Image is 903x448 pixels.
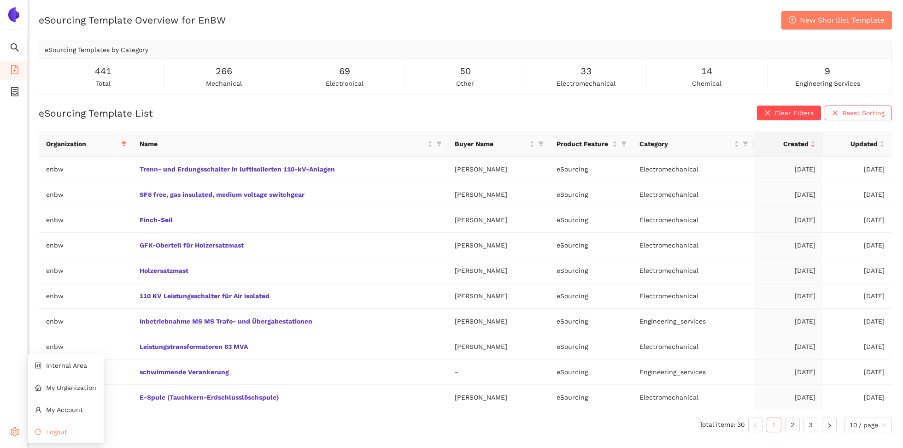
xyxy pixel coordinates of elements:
[119,137,129,151] span: filter
[447,258,549,283] td: [PERSON_NAME]
[754,182,823,207] td: [DATE]
[447,157,549,182] td: [PERSON_NAME]
[132,131,447,157] th: this column's title is Name,this column is sortable
[549,207,632,233] td: eSourcing
[536,137,545,151] span: filter
[549,334,632,360] td: eSourcing
[632,309,754,334] td: Engineering_services
[795,78,860,88] span: engineering services
[434,137,444,151] span: filter
[339,64,350,78] span: 69
[96,78,111,88] span: total
[774,108,814,118] span: Clear Filters
[823,334,892,360] td: [DATE]
[39,106,153,120] h2: eSourcing Template List
[823,207,892,233] td: [DATE]
[754,283,823,309] td: [DATE]
[822,418,837,432] li: Next Page
[701,64,712,78] span: 14
[823,309,892,334] td: [DATE]
[632,283,754,309] td: Electromechanical
[456,78,474,88] span: other
[46,362,87,369] span: Internal Area
[580,64,592,78] span: 33
[447,334,549,360] td: [PERSON_NAME]
[753,423,758,428] span: left
[757,106,821,120] button: closeClear Filters
[754,207,823,233] td: [DATE]
[10,40,19,58] span: search
[741,137,750,151] span: filter
[767,418,781,432] a: 1
[825,64,830,78] span: 9
[823,283,892,309] td: [DATE]
[786,418,799,432] a: 2
[823,258,892,283] td: [DATE]
[823,157,892,182] td: [DATE]
[39,309,132,334] td: enbw
[447,207,549,233] td: [PERSON_NAME]
[121,141,127,147] span: filter
[804,418,818,432] a: 3
[549,157,632,182] td: eSourcing
[632,385,754,410] td: Electromechanical
[632,258,754,283] td: Electromechanical
[754,157,823,182] td: [DATE]
[447,233,549,258] td: [PERSON_NAME]
[39,334,132,360] td: enbw
[823,131,892,157] th: this column's title is Updated,this column is sortable
[549,131,632,157] th: this column's title is Product Feature,this column is sortable
[436,141,442,147] span: filter
[764,110,771,117] span: close
[549,283,632,309] td: eSourcing
[632,233,754,258] td: Electromechanical
[830,139,878,149] span: Updated
[692,78,721,88] span: chemical
[10,62,19,80] span: file-add
[39,233,132,258] td: enbw
[35,429,41,435] span: logout
[632,182,754,207] td: Electromechanical
[447,131,549,157] th: this column's title is Buyer Name,this column is sortable
[632,207,754,233] td: Electromechanical
[10,424,19,442] span: setting
[822,418,837,432] button: right
[823,233,892,258] td: [DATE]
[6,7,21,22] img: Logo
[447,309,549,334] td: [PERSON_NAME]
[46,384,96,391] span: My Organization
[823,182,892,207] td: [DATE]
[538,141,544,147] span: filter
[827,423,832,428] span: right
[823,360,892,385] td: [DATE]
[743,141,748,147] span: filter
[447,360,549,385] td: -
[639,139,732,149] span: Category
[557,139,610,149] span: Product Feature
[557,78,616,88] span: electromechanical
[35,407,41,413] span: user
[632,157,754,182] td: Electromechanical
[632,334,754,360] td: Electromechanical
[549,360,632,385] td: eSourcing
[46,428,67,436] span: Logout
[326,78,364,88] span: electronical
[632,131,754,157] th: this column's title is Category,this column is sortable
[823,385,892,410] td: [DATE]
[39,13,226,27] h2: eSourcing Template Overview for EnBW
[549,233,632,258] td: eSourcing
[767,418,781,432] li: 1
[699,418,745,432] li: Total items: 30
[549,309,632,334] td: eSourcing
[632,360,754,385] td: Engineering_services
[754,309,823,334] td: [DATE]
[800,14,885,26] span: New Shortlist Template
[754,334,823,360] td: [DATE]
[460,64,471,78] span: 50
[447,182,549,207] td: [PERSON_NAME]
[140,139,426,149] span: Name
[206,78,242,88] span: mechanical
[46,406,83,413] span: My Account
[781,11,892,29] button: plus-circleNew Shortlist Template
[10,84,19,102] span: container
